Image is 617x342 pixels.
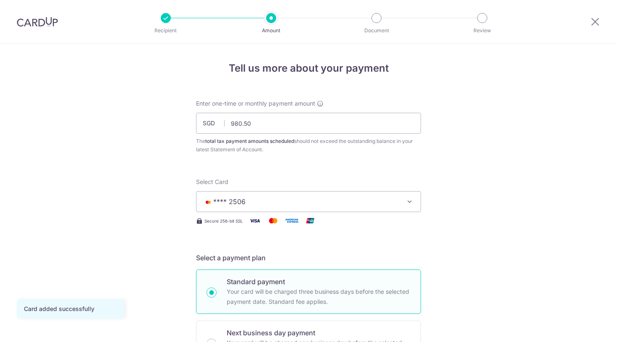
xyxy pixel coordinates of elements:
div: The should not exceed the outstanding balance in your latest Statement of Account. [196,137,421,154]
h5: Select a payment plan [196,253,421,263]
p: Review [451,26,513,35]
iframe: Opens a widget where you can find more information [563,317,609,338]
span: translation missing: en.payables.payment_networks.credit_card.summary.labels.select_card [196,178,228,185]
span: SGD [203,119,225,127]
img: Visa [246,215,263,226]
b: total tax payment amounts scheduled [205,138,294,144]
img: American Express [283,215,300,226]
input: 0.00 [196,113,421,134]
p: Amount [240,26,302,35]
h4: Tell us more about your payment [196,61,421,76]
img: Mastercard [265,215,282,226]
img: CardUp [17,17,58,27]
p: Standard payment [227,277,410,287]
img: MASTERCARD [203,199,213,205]
p: Recipient [135,26,197,35]
span: Secure 256-bit SSL [204,218,243,224]
p: Document [345,26,408,35]
img: Union Pay [302,215,319,226]
p: Next business day payment [227,328,410,338]
span: Enter one-time or monthly payment amount [196,99,315,108]
p: Your card will be charged three business days before the selected payment date. Standard fee appl... [227,287,410,307]
div: Card added successfully [24,305,117,313]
